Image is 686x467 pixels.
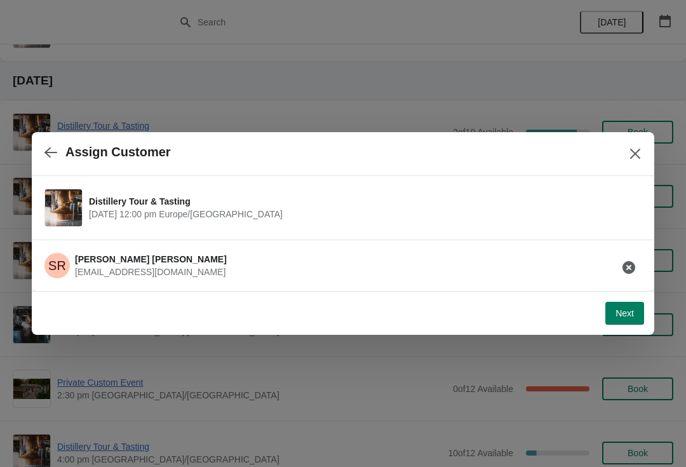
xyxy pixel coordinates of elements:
[75,267,225,277] span: [EMAIL_ADDRESS][DOMAIN_NAME]
[45,189,82,226] img: Distillery Tour & Tasting | | August 15 | 12:00 pm Europe/London
[615,308,634,318] span: Next
[44,253,70,278] span: Sharon
[65,145,171,159] h2: Assign Customer
[605,302,644,325] button: Next
[624,142,647,165] button: Close
[89,195,635,208] span: Distillery Tour & Tasting
[89,208,635,220] span: [DATE] 12:00 pm Europe/[GEOGRAPHIC_DATA]
[75,254,227,264] span: [PERSON_NAME] [PERSON_NAME]
[48,259,66,273] text: SR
